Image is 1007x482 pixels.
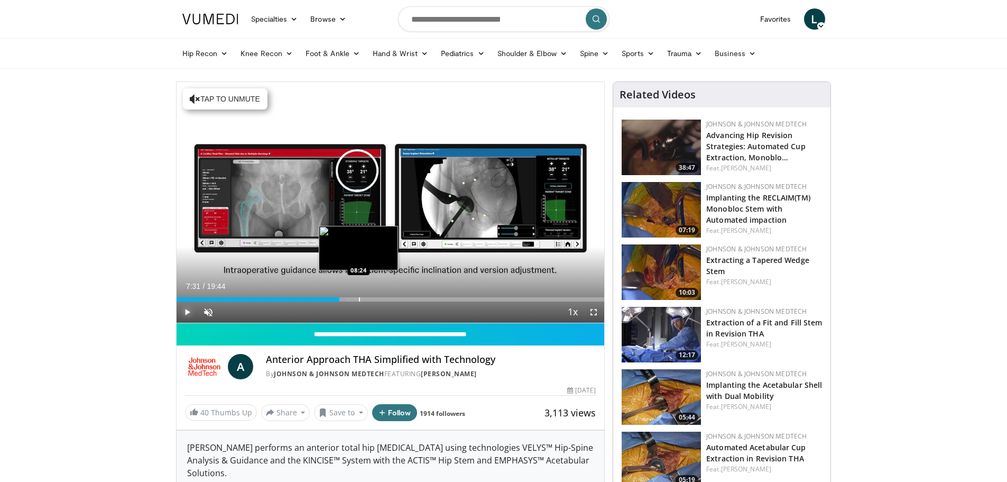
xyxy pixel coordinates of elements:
[706,244,807,253] a: Johnson & Johnson MedTech
[261,404,310,421] button: Share
[207,282,225,290] span: 19:44
[622,120,701,175] a: 38:47
[676,163,698,172] span: 38:47
[398,6,609,32] input: Search topics, interventions
[177,82,605,323] video-js: Video Player
[676,288,698,297] span: 10:03
[721,402,771,411] a: [PERSON_NAME]
[661,43,709,64] a: Trauma
[706,130,806,162] a: Advancing Hip Revision Strategies: Automated Cup Extraction, Monoblo…
[622,307,701,362] a: 12:17
[183,88,267,110] button: Tap to unmute
[706,317,822,339] a: Extraction of a Fit and Fill Stem in Revision THA
[706,369,807,378] a: Johnson & Johnson MedTech
[706,432,807,441] a: Johnson & Johnson MedTech
[304,8,353,30] a: Browse
[706,193,810,225] a: Implanting the RECLAIM(TM) Monobloc Stem with Automated impaction
[319,226,398,270] img: image.jpeg
[435,43,491,64] a: Pediatrics
[274,369,384,378] a: Johnson & Johnson MedTech
[676,225,698,235] span: 07:19
[706,340,822,349] div: Feat.
[622,182,701,238] a: 07:19
[721,163,771,172] a: [PERSON_NAME]
[245,8,304,30] a: Specialties
[203,282,205,290] span: /
[706,163,822,173] div: Feat.
[676,413,698,422] span: 05:44
[708,43,762,64] a: Business
[622,369,701,425] a: 05:44
[706,402,822,412] div: Feat.
[177,302,198,323] button: Play
[544,406,596,419] span: 3,113 views
[706,255,809,276] a: Extracting a Tapered Wedge Stem
[706,380,822,401] a: Implanting the Acetabular Shell with Dual Mobility
[622,182,701,238] img: ffc33e66-92ed-4f11-95c4-0a160745ec3c.150x105_q85_crop-smart_upscale.jpg
[491,43,574,64] a: Shoulder & Elbow
[200,407,209,417] span: 40
[706,465,822,474] div: Feat.
[622,244,701,300] img: 0b84e8e2-d493-4aee-915d-8b4f424ca292.150x105_q85_crop-smart_upscale.jpg
[721,277,771,286] a: [PERSON_NAME]
[574,43,615,64] a: Spine
[567,386,596,395] div: [DATE]
[622,244,701,300] a: 10:03
[266,369,596,379] div: By FEATURING
[421,369,477,378] a: [PERSON_NAME]
[622,369,701,425] img: 9c1ab193-c641-4637-bd4d-10334871fca9.150x105_q85_crop-smart_upscale.jpg
[706,442,806,463] a: Automated Acetabular Cup Extraction in Revision THA
[299,43,366,64] a: Foot & Ankle
[198,302,219,323] button: Unmute
[721,340,771,349] a: [PERSON_NAME]
[182,14,238,24] img: VuMedi Logo
[314,404,368,421] button: Save to
[622,120,701,175] img: 9f1a5b5d-2ba5-4c40-8e0c-30b4b8951080.150x105_q85_crop-smart_upscale.jpg
[754,8,798,30] a: Favorites
[721,465,771,474] a: [PERSON_NAME]
[372,404,418,421] button: Follow
[583,302,604,323] button: Fullscreen
[676,350,698,360] span: 12:17
[620,88,696,101] h4: Related Videos
[420,409,465,418] a: 1914 followers
[185,354,224,379] img: Johnson & Johnson MedTech
[706,120,807,129] a: Johnson & Johnson MedTech
[177,297,605,302] div: Progress Bar
[615,43,661,64] a: Sports
[185,404,257,421] a: 40 Thumbs Up
[706,226,822,235] div: Feat.
[266,354,596,366] h4: Anterior Approach THA Simplified with Technology
[706,277,822,287] div: Feat.
[186,282,200,290] span: 7:31
[234,43,299,64] a: Knee Recon
[721,226,771,235] a: [PERSON_NAME]
[804,8,825,30] a: L
[562,302,583,323] button: Playback Rate
[366,43,435,64] a: Hand & Wrist
[622,307,701,362] img: 82aed312-2a25-4631-ae62-904ce62d2708.150x105_q85_crop-smart_upscale.jpg
[228,354,253,379] a: A
[176,43,235,64] a: Hip Recon
[706,307,807,316] a: Johnson & Johnson MedTech
[706,182,807,191] a: Johnson & Johnson MedTech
